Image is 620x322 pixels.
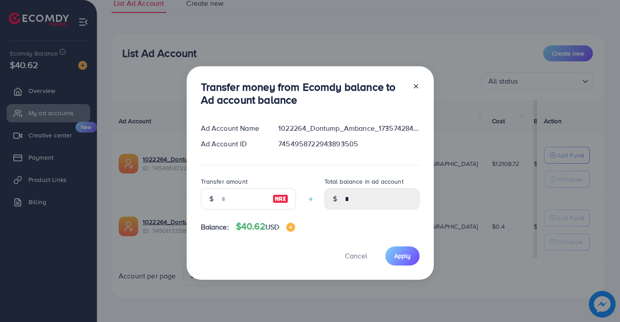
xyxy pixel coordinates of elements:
[385,246,420,266] button: Apply
[194,123,272,133] div: Ad Account Name
[345,251,367,261] span: Cancel
[271,123,426,133] div: 1022264_Dontump_Ambance_1735742847027
[194,139,272,149] div: Ad Account ID
[201,80,405,106] h3: Transfer money from Ecomdy balance to Ad account balance
[265,222,279,232] span: USD
[236,221,295,232] h4: $40.62
[272,193,288,204] img: image
[271,139,426,149] div: 7454958722943893505
[324,177,404,186] label: Total balance in ad account
[201,177,248,186] label: Transfer amount
[334,246,378,266] button: Cancel
[201,222,229,232] span: Balance:
[286,223,295,232] img: image
[394,251,411,260] span: Apply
